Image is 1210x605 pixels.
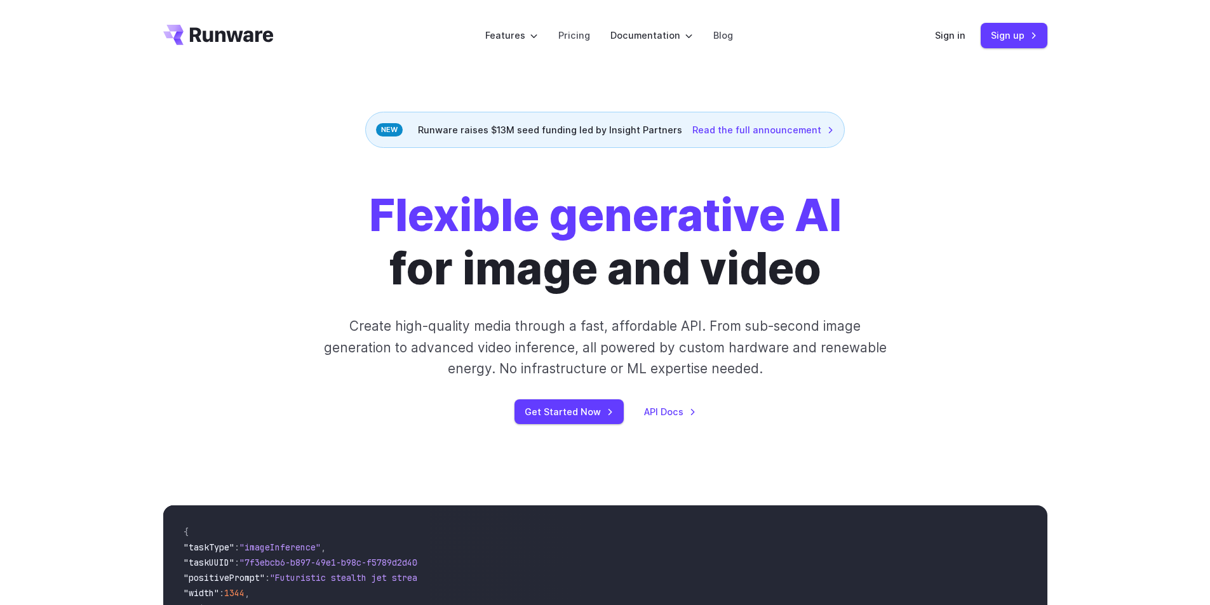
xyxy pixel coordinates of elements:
a: Get Started Now [514,399,624,424]
a: Read the full announcement [692,123,834,137]
a: API Docs [644,404,696,419]
a: Pricing [558,28,590,43]
span: 1344 [224,587,245,599]
span: { [184,526,189,538]
span: : [234,542,239,553]
span: "taskUUID" [184,557,234,568]
p: Create high-quality media through a fast, affordable API. From sub-second image generation to adv... [322,316,888,379]
span: : [265,572,270,583]
span: "width" [184,587,219,599]
span: "7f3ebcb6-b897-49e1-b98c-f5789d2d40d7" [239,557,433,568]
span: "imageInference" [239,542,321,553]
label: Features [485,28,538,43]
a: Sign in [935,28,965,43]
a: Blog [713,28,733,43]
a: Go to / [163,25,274,45]
h1: for image and video [369,189,842,295]
span: , [321,542,326,553]
div: Runware raises $13M seed funding led by Insight Partners [365,112,845,148]
span: , [245,587,250,599]
span: : [219,587,224,599]
label: Documentation [610,28,693,43]
span: "taskType" [184,542,234,553]
span: : [234,557,239,568]
strong: Flexible generative AI [369,188,842,242]
span: "positivePrompt" [184,572,265,583]
span: "Futuristic stealth jet streaking through a neon-lit cityscape with glowing purple exhaust" [270,572,732,583]
a: Sign up [981,23,1047,48]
